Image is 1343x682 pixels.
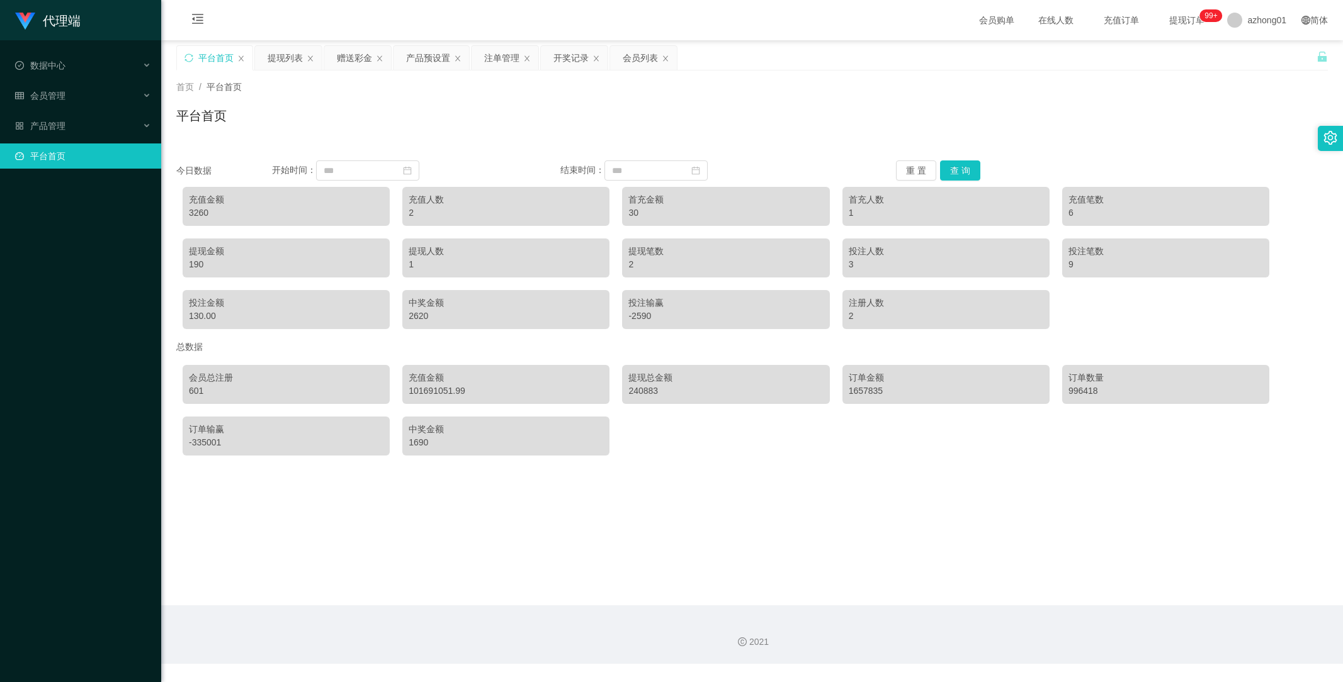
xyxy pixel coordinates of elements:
a: 代理端 [15,15,81,25]
span: 会员管理 [15,91,65,101]
i: 图标: sync [184,53,193,62]
div: 6 [1068,206,1263,220]
i: 图标: unlock [1317,51,1328,62]
i: 图标: calendar [691,166,700,175]
button: 重 置 [896,160,936,181]
div: 3260 [189,206,383,220]
div: 中奖金额 [409,423,603,436]
span: 平台首页 [207,82,242,92]
div: 投注输赢 [628,296,823,310]
div: 首充人数 [849,193,1043,206]
div: 投注金额 [189,296,383,310]
div: 首充金额 [628,193,823,206]
div: 提现总金额 [628,371,823,384]
button: 查 询 [940,160,980,181]
div: 601 [189,384,383,398]
div: 2 [628,258,823,271]
div: 开奖记录 [553,46,589,70]
div: 101691051.99 [409,384,603,398]
div: 提现笔数 [628,245,823,258]
span: / [199,82,201,92]
i: 图标: close [237,55,245,62]
span: 产品管理 [15,121,65,131]
i: 图标: check-circle-o [15,61,24,70]
i: 图标: close [662,55,669,62]
div: 平台首页 [198,46,234,70]
i: 图标: copyright [738,637,747,646]
div: 今日数据 [176,164,272,177]
sup: 1216 [1199,9,1222,22]
img: logo.9652507e.png [15,13,35,30]
div: 总数据 [176,335,1328,359]
div: 2 [409,206,603,220]
i: 图标: menu-fold [176,1,219,41]
i: 图标: appstore-o [15,121,24,130]
div: 投注笔数 [1068,245,1263,258]
div: 赠送彩金 [337,46,372,70]
h1: 平台首页 [176,106,227,125]
div: 130.00 [189,310,383,323]
div: 会员列表 [623,46,658,70]
div: 190 [189,258,383,271]
i: 图标: close [376,55,383,62]
div: 充值人数 [409,193,603,206]
i: 图标: close [307,55,314,62]
i: 图标: close [523,55,531,62]
div: 提现人数 [409,245,603,258]
i: 图标: global [1301,16,1310,25]
div: 提现列表 [268,46,303,70]
div: 2021 [171,635,1333,649]
div: 注单管理 [484,46,519,70]
span: 充值订单 [1097,16,1145,25]
div: 订单金额 [849,371,1043,384]
span: 首页 [176,82,194,92]
div: 会员总注册 [189,371,383,384]
div: 3 [849,258,1043,271]
div: 1690 [409,436,603,449]
div: 30 [628,206,823,220]
i: 图标: close [454,55,462,62]
div: 提现金额 [189,245,383,258]
div: 240883 [628,384,823,398]
div: 充值金额 [409,371,603,384]
div: 1657835 [849,384,1043,398]
div: 9 [1068,258,1263,271]
div: 投注人数 [849,245,1043,258]
div: -335001 [189,436,383,449]
a: 图标: dashboard平台首页 [15,143,151,169]
span: 数据中心 [15,60,65,70]
div: -2590 [628,310,823,323]
span: 在线人数 [1032,16,1080,25]
div: 充值笔数 [1068,193,1263,206]
div: 注册人数 [849,296,1043,310]
div: 充值金额 [189,193,383,206]
span: 提现订单 [1163,16,1211,25]
div: 订单输赢 [189,423,383,436]
div: 2 [849,310,1043,323]
div: 1 [409,258,603,271]
span: 结束时间： [560,165,604,175]
h1: 代理端 [43,1,81,41]
div: 产品预设置 [406,46,450,70]
div: 中奖金额 [409,296,603,310]
div: 1 [849,206,1043,220]
div: 2620 [409,310,603,323]
i: 图标: close [592,55,600,62]
i: 图标: setting [1323,131,1337,145]
span: 开始时间： [272,165,316,175]
i: 图标: calendar [403,166,412,175]
div: 996418 [1068,384,1263,398]
div: 订单数量 [1068,371,1263,384]
i: 图标: table [15,91,24,100]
